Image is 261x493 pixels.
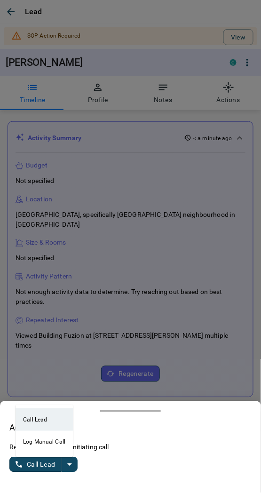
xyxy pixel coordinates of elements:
[9,443,109,453] p: Reach out to lead by initiating call
[16,431,73,453] li: Log Manual Call
[9,457,78,472] div: split button
[16,408,73,431] li: Call Lead
[9,421,252,434] p: Action Required:
[9,457,62,472] button: Call Lead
